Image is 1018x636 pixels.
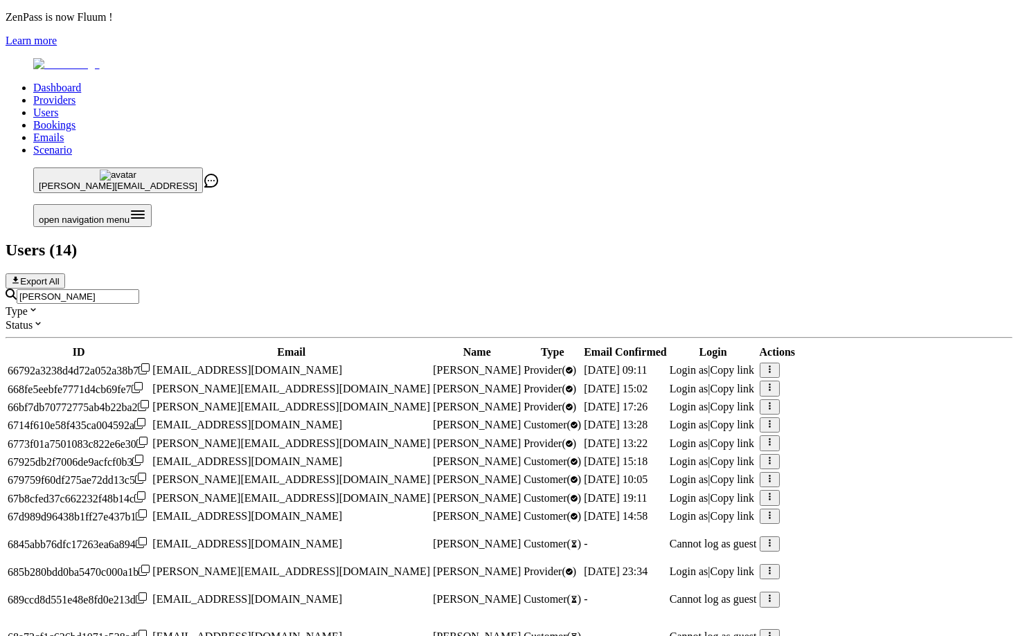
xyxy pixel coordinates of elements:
[524,401,576,412] span: validated
[584,455,648,467] span: [DATE] 15:18
[670,510,708,522] span: Login as
[8,509,150,523] div: Click to copy
[584,401,648,412] span: [DATE] 17:26
[584,419,648,430] span: [DATE] 13:28
[8,491,150,505] div: Click to copy
[433,364,521,376] span: [PERSON_NAME]
[39,215,130,225] span: open navigation menu
[584,593,587,605] span: -
[33,144,72,156] a: Scenario
[8,382,150,396] div: Click to copy
[433,401,521,412] span: [PERSON_NAME]
[8,455,150,469] div: Click to copy
[710,455,754,467] span: Copy link
[17,289,139,304] input: Search by email
[152,345,431,359] th: Email
[152,510,342,522] span: [EMAIL_ADDRESS][DOMAIN_NAME]
[584,565,648,577] span: [DATE] 23:34
[524,455,581,467] span: validated
[670,419,708,430] span: Login as
[433,510,521,522] span: [PERSON_NAME]
[670,492,708,504] span: Login as
[433,565,521,577] span: [PERSON_NAME]
[584,473,648,485] span: [DATE] 10:05
[8,473,150,487] div: Click to copy
[6,318,1012,331] div: Status
[432,345,521,359] th: Name
[670,383,708,394] span: Login as
[152,437,430,449] span: [PERSON_NAME][EMAIL_ADDRESS][DOMAIN_NAME]
[100,170,136,181] img: avatar
[433,473,521,485] span: [PERSON_NAME]
[6,273,65,289] button: Export All
[33,82,81,93] a: Dashboard
[8,592,150,606] div: Click to copy
[670,401,708,412] span: Login as
[33,131,64,143] a: Emails
[433,492,521,504] span: [PERSON_NAME]
[584,437,648,449] span: [DATE] 13:22
[670,401,757,413] div: |
[759,345,796,359] th: Actions
[524,364,576,376] span: validated
[710,492,754,504] span: Copy link
[433,455,521,467] span: [PERSON_NAME]
[710,473,754,485] span: Copy link
[152,419,342,430] span: [EMAIL_ADDRESS][DOMAIN_NAME]
[152,401,430,412] span: [PERSON_NAME][EMAIL_ADDRESS][DOMAIN_NAME]
[33,58,100,71] img: Fluum Logo
[710,383,754,394] span: Copy link
[152,492,430,504] span: [PERSON_NAME][EMAIL_ADDRESS][DOMAIN_NAME]
[433,437,521,449] span: [PERSON_NAME]
[670,455,757,468] div: |
[433,383,521,394] span: [PERSON_NAME]
[152,364,342,376] span: [EMAIL_ADDRESS][DOMAIN_NAME]
[670,419,757,431] div: |
[523,345,582,359] th: Type
[524,473,581,485] span: validated
[583,345,668,359] th: Email Confirmed
[710,510,754,522] span: Copy link
[524,383,576,394] span: validated
[710,401,754,412] span: Copy link
[8,437,150,451] div: Click to copy
[524,593,581,605] span: Customer ( )
[670,510,757,523] div: |
[433,538,521,549] span: [PERSON_NAME]
[670,593,757,606] p: Cannot log as guest
[8,418,150,432] div: Click to copy
[670,364,708,376] span: Login as
[152,473,430,485] span: [PERSON_NAME][EMAIL_ADDRESS][DOMAIN_NAME]
[670,437,708,449] span: Login as
[524,510,581,522] span: validated
[524,565,576,577] span: validated
[152,383,430,394] span: [PERSON_NAME][EMAIL_ADDRESS][DOMAIN_NAME]
[152,455,342,467] span: [EMAIL_ADDRESS][DOMAIN_NAME]
[670,437,757,450] div: |
[669,345,758,359] th: Login
[8,400,150,414] div: Click to copy
[584,364,647,376] span: [DATE] 09:11
[33,94,75,106] a: Providers
[710,364,754,376] span: Copy link
[8,565,150,579] div: Click to copy
[33,107,58,118] a: Users
[670,492,757,505] div: |
[670,455,708,467] span: Login as
[33,167,203,193] button: avatar[PERSON_NAME][EMAIL_ADDRESS]
[584,538,587,549] span: -
[524,492,581,504] span: validated
[584,510,648,522] span: [DATE] 14:58
[710,565,754,577] span: Copy link
[710,419,754,430] span: Copy link
[6,304,1012,318] div: Type
[33,204,152,227] button: Open menu
[584,383,648,394] span: [DATE] 15:02
[33,119,75,131] a: Bookings
[524,437,576,449] span: validated
[7,345,150,359] th: ID
[524,419,581,430] span: validated
[670,565,757,578] div: |
[710,437,754,449] span: Copy link
[152,538,342,549] span: [EMAIL_ADDRESS][DOMAIN_NAME]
